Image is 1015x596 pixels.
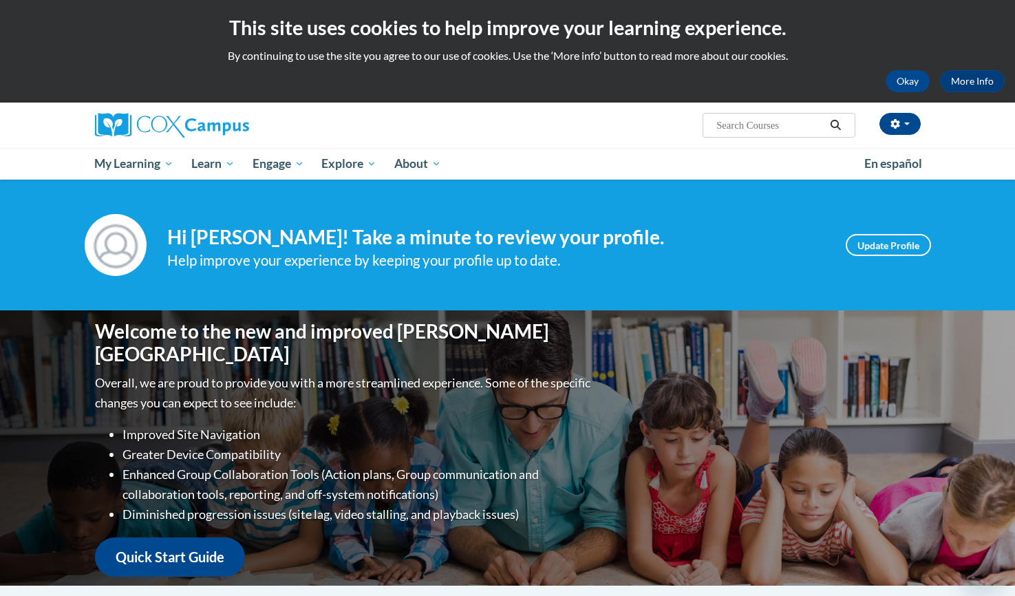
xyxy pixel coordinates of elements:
[10,48,1005,63] p: By continuing to use the site you agree to our use of cookies. Use the ‘More info’ button to read...
[960,541,1004,585] iframe: Button to launch messaging window
[95,113,249,138] img: Cox Campus
[886,70,930,92] button: Okay
[85,214,147,276] img: Profile Image
[879,113,921,135] button: Account Settings
[191,156,235,172] span: Learn
[95,373,594,413] p: Overall, we are proud to provide you with a more streamlined experience. Some of the specific cha...
[940,70,1005,92] a: More Info
[825,117,846,134] button: Search
[95,113,356,138] a: Cox Campus
[312,148,385,180] a: Explore
[122,465,594,504] li: Enhanced Group Collaboration Tools (Action plans, Group communication and collaboration tools, re...
[182,148,244,180] a: Learn
[122,425,594,445] li: Improved Site Navigation
[167,226,825,249] h4: Hi [PERSON_NAME]! Take a minute to review your profile.
[715,117,825,134] input: Search Courses
[95,320,594,366] h1: Welcome to the new and improved [PERSON_NAME][GEOGRAPHIC_DATA]
[94,156,173,172] span: My Learning
[86,148,183,180] a: My Learning
[167,249,825,272] div: Help improve your experience by keeping your profile up to date.
[74,148,941,180] div: Main menu
[253,156,304,172] span: Engage
[385,148,450,180] a: About
[122,504,594,524] li: Diminished progression issues (site lag, video stalling, and playback issues)
[122,445,594,465] li: Greater Device Compatibility
[10,14,1005,41] h2: This site uses cookies to help improve your learning experience.
[864,156,922,171] span: En español
[855,149,931,178] a: En español
[394,156,441,172] span: About
[321,156,376,172] span: Explore
[95,538,245,577] a: Quick Start Guide
[244,148,313,180] a: Engage
[846,234,931,256] a: Update Profile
